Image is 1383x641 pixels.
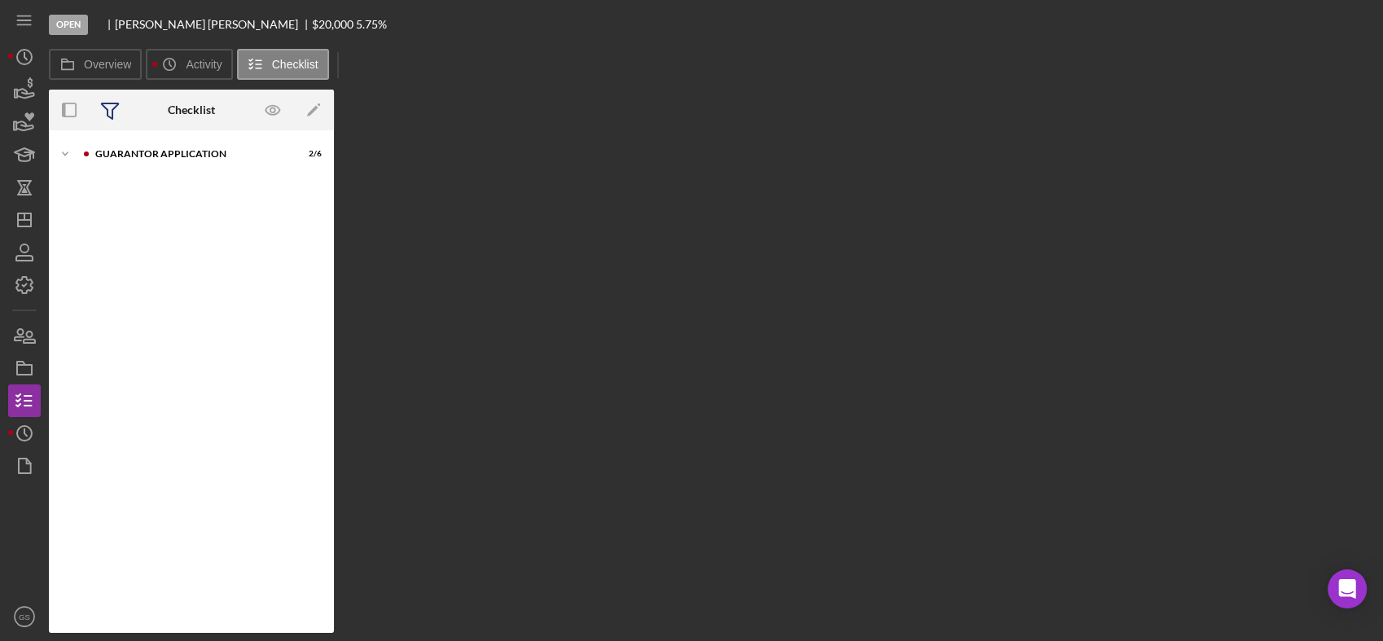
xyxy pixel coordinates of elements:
label: Overview [84,58,131,71]
span: $20,000 [312,17,353,31]
div: [PERSON_NAME] [PERSON_NAME] [115,18,312,31]
div: Guarantor Application [95,149,281,159]
div: 5.75 % [356,18,387,31]
text: GS [19,612,30,621]
div: Checklist [168,103,215,116]
button: Checklist [237,49,329,80]
div: 2 / 6 [292,149,322,159]
button: GS [8,600,41,633]
div: Open Intercom Messenger [1328,569,1367,608]
label: Activity [186,58,222,71]
button: Overview [49,49,142,80]
div: Open [49,15,88,35]
label: Checklist [272,58,318,71]
button: Activity [146,49,232,80]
